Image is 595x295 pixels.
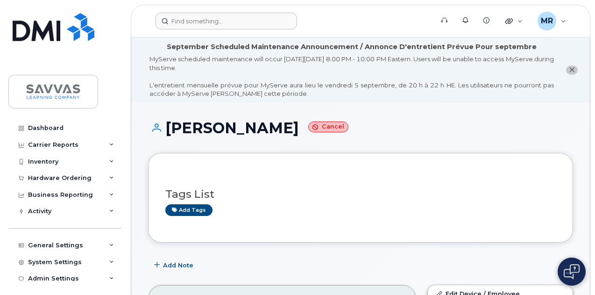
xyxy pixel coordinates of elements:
h1: [PERSON_NAME] [148,120,573,136]
h3: Tags List [165,188,556,200]
img: Open chat [564,264,580,279]
div: MyServe scheduled maintenance will occur [DATE][DATE] 8:00 PM - 10:00 PM Eastern. Users will be u... [149,55,554,98]
button: close notification [566,65,578,75]
a: Add tags [165,204,212,216]
div: September Scheduled Maintenance Announcement / Annonce D'entretient Prévue Pour septembre [167,42,537,52]
span: Add Note [163,261,193,270]
small: Cancel [308,122,348,132]
button: Add Note [148,257,201,273]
